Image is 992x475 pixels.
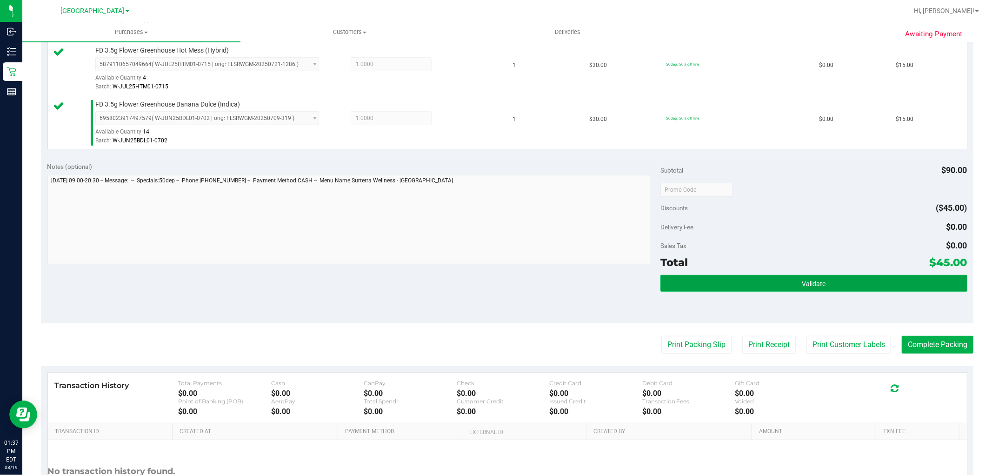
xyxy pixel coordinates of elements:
[661,336,732,354] button: Print Packing Slip
[542,28,593,36] span: Deliveries
[660,167,683,174] span: Subtotal
[660,183,732,197] input: Promo Code
[143,128,149,135] span: 14
[819,115,833,124] span: $0.00
[95,46,229,55] span: FD 3.5g Flower Greenhouse Hot Mess (Hybrid)
[7,67,16,76] inline-svg: Retail
[459,22,677,42] a: Deliveries
[642,407,735,416] div: $0.00
[642,389,735,398] div: $0.00
[7,87,16,96] inline-svg: Reports
[178,389,271,398] div: $0.00
[666,62,699,67] span: 50dep: 50% off line
[7,27,16,36] inline-svg: Inbound
[7,47,16,56] inline-svg: Inventory
[660,275,967,292] button: Validate
[457,398,549,405] div: Customer Credit
[946,241,967,250] span: $0.00
[660,223,693,231] span: Delivery Fee
[9,401,37,428] iframe: Resource center
[735,389,827,398] div: $0.00
[95,100,240,109] span: FD 3.5g Flower Greenhouse Banana Dulce (Indica)
[364,407,456,416] div: $0.00
[735,398,827,405] div: Voided
[759,428,873,435] a: Amount
[113,83,168,90] span: W-JUL25HTM01-0715
[905,29,962,40] span: Awaiting Payment
[896,61,913,70] span: $15.00
[47,163,93,170] span: Notes (optional)
[271,398,364,405] div: AeroPay
[549,398,642,405] div: Issued Credit
[4,464,18,471] p: 08/19
[271,407,364,416] div: $0.00
[660,200,688,216] span: Discounts
[806,336,891,354] button: Print Customer Labels
[178,380,271,387] div: Total Payments
[143,74,146,81] span: 4
[642,380,735,387] div: Debit Card
[178,407,271,416] div: $0.00
[271,389,364,398] div: $0.00
[819,61,833,70] span: $0.00
[95,125,331,143] div: Available Quantity:
[55,428,169,435] a: Transaction ID
[589,115,607,124] span: $30.00
[241,28,458,36] span: Customers
[902,336,973,354] button: Complete Packing
[642,398,735,405] div: Transaction Fees
[742,336,796,354] button: Print Receipt
[936,203,967,213] span: ($45.00)
[61,7,125,15] span: [GEOGRAPHIC_DATA]
[896,115,913,124] span: $15.00
[364,389,456,398] div: $0.00
[549,407,642,416] div: $0.00
[549,389,642,398] div: $0.00
[660,256,688,269] span: Total
[271,380,364,387] div: Cash
[95,71,331,89] div: Available Quantity:
[666,116,699,120] span: 50dep: 50% off line
[942,165,967,175] span: $90.00
[364,398,456,405] div: Total Spendr
[180,428,334,435] a: Created At
[240,22,459,42] a: Customers
[660,242,686,249] span: Sales Tax
[802,280,826,288] span: Validate
[457,389,549,398] div: $0.00
[884,428,956,435] a: Txn Fee
[513,61,516,70] span: 1
[946,222,967,232] span: $0.00
[589,61,607,70] span: $30.00
[930,256,967,269] span: $45.00
[735,407,827,416] div: $0.00
[914,7,974,14] span: Hi, [PERSON_NAME]!
[457,407,549,416] div: $0.00
[462,423,586,440] th: External ID
[22,22,240,42] a: Purchases
[513,115,516,124] span: 1
[95,83,111,90] span: Batch:
[457,380,549,387] div: Check
[364,380,456,387] div: CanPay
[95,137,111,144] span: Batch:
[549,380,642,387] div: Credit Card
[345,428,459,435] a: Payment Method
[735,380,827,387] div: Gift Card
[178,398,271,405] div: Point of Banking (POB)
[113,137,167,144] span: W-JUN25BDL01-0702
[593,428,748,435] a: Created By
[4,439,18,464] p: 01:37 PM EDT
[22,28,240,36] span: Purchases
